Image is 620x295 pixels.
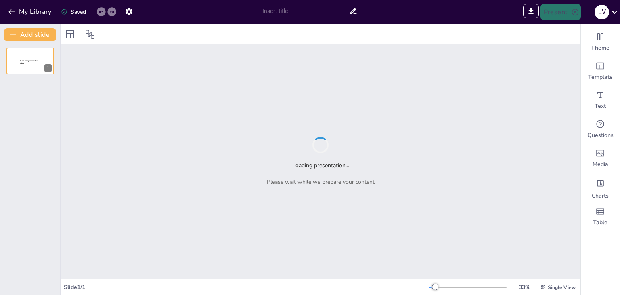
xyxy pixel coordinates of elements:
input: Insert title [262,5,349,17]
button: My Library [6,5,55,18]
div: 1 [44,64,52,72]
span: Template [588,73,613,81]
p: Please wait while we prepare your content [267,178,375,186]
div: Get real-time input from your audience [581,115,620,144]
div: Add images, graphics, shapes or video [581,144,620,173]
span: Questions [587,131,614,139]
div: Add text boxes [581,86,620,115]
div: Layout [64,28,77,41]
span: Table [593,219,607,227]
button: l v [595,4,609,20]
span: Charts [592,192,609,200]
span: Media [593,160,608,169]
span: Single View [548,284,576,291]
div: 1 [6,48,54,74]
div: Add charts and graphs [581,173,620,202]
div: Saved [61,8,86,16]
button: Present [540,4,581,20]
div: Slide 1 / 1 [64,283,429,291]
button: Add slide [4,28,56,41]
div: l v [595,5,609,19]
span: Sendsteps presentation editor [20,60,38,64]
span: Position [85,29,95,39]
div: 33 % [515,283,534,291]
div: Change the overall theme [581,27,620,57]
div: Add ready made slides [581,57,620,86]
span: Theme [591,44,610,52]
span: Export to PowerPoint [523,4,539,20]
span: Text [595,102,606,110]
h2: Loading presentation... [292,161,349,170]
div: Add a table [581,202,620,231]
